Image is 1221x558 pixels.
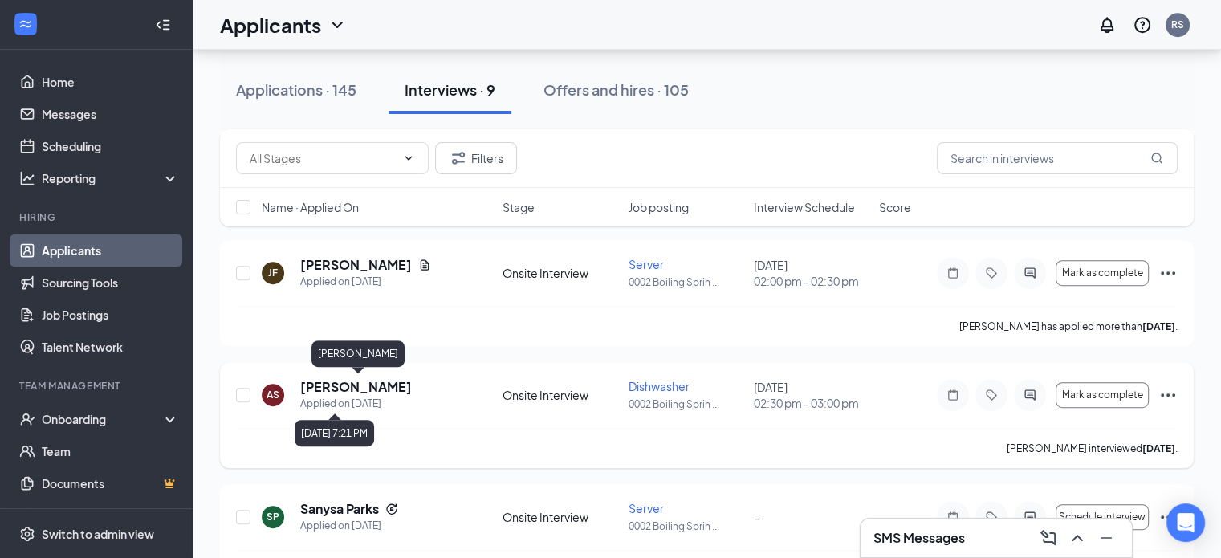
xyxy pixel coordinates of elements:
[402,152,415,165] svg: ChevronDown
[236,79,356,100] div: Applications · 145
[42,499,179,532] a: SurveysCrown
[503,509,618,525] div: Onsite Interview
[1020,511,1040,523] svg: ActiveChat
[503,387,618,403] div: Onsite Interview
[1020,389,1040,401] svg: ActiveChat
[754,273,869,289] span: 02:00 pm - 02:30 pm
[220,11,321,39] h1: Applicants
[943,389,963,401] svg: Note
[1158,263,1178,283] svg: Ellipses
[1061,389,1142,401] span: Mark as complete
[1142,442,1175,454] b: [DATE]
[629,257,664,271] span: Server
[19,379,176,393] div: Team Management
[1171,18,1184,31] div: RS
[1061,267,1142,279] span: Mark as complete
[19,526,35,542] svg: Settings
[629,519,744,533] p: 0002 Boiling Sprin ...
[879,199,911,215] span: Score
[18,16,34,32] svg: WorkstreamLogo
[1150,152,1163,165] svg: MagnifyingGlass
[300,274,431,290] div: Applied on [DATE]
[1097,15,1117,35] svg: Notifications
[19,210,176,224] div: Hiring
[503,199,535,215] span: Stage
[503,265,618,281] div: Onsite Interview
[155,17,171,33] svg: Collapse
[1036,525,1061,551] button: ComposeMessage
[937,142,1178,174] input: Search in interviews
[1056,260,1149,286] button: Mark as complete
[42,98,179,130] a: Messages
[449,149,468,168] svg: Filter
[268,266,278,279] div: JF
[1059,511,1146,523] span: Schedule interview
[982,267,1001,279] svg: Tag
[19,411,35,427] svg: UserCheck
[385,503,398,515] svg: Reapply
[754,257,869,289] div: [DATE]
[1056,504,1149,530] button: Schedule interview
[1068,528,1087,548] svg: ChevronUp
[754,395,869,411] span: 02:30 pm - 03:00 pm
[959,320,1178,333] p: [PERSON_NAME] has applied more than .
[1007,442,1178,455] p: [PERSON_NAME] interviewed .
[42,234,179,267] a: Applicants
[42,467,179,499] a: DocumentsCrown
[1142,320,1175,332] b: [DATE]
[982,511,1001,523] svg: Tag
[1056,382,1149,408] button: Mark as complete
[267,388,279,401] div: AS
[267,510,279,523] div: SP
[629,397,744,411] p: 0002 Boiling Sprin ...
[1166,503,1205,542] div: Open Intercom Messenger
[328,15,347,35] svg: ChevronDown
[754,379,869,411] div: [DATE]
[300,256,412,274] h5: [PERSON_NAME]
[42,331,179,363] a: Talent Network
[42,411,165,427] div: Onboarding
[1039,528,1058,548] svg: ComposeMessage
[629,501,664,515] span: Server
[300,500,379,518] h5: Sanysa Parks
[42,435,179,467] a: Team
[300,396,412,412] div: Applied on [DATE]
[295,420,374,446] div: [DATE] 7:21 PM
[629,379,690,393] span: Dishwasher
[1158,507,1178,527] svg: Ellipses
[42,66,179,98] a: Home
[943,511,963,523] svg: Note
[42,170,180,186] div: Reporting
[628,199,688,215] span: Job posting
[1133,15,1152,35] svg: QuestionInfo
[1093,525,1119,551] button: Minimize
[1097,528,1116,548] svg: Minimize
[943,267,963,279] svg: Note
[1020,267,1040,279] svg: ActiveChat
[300,378,412,396] h5: [PERSON_NAME]
[1064,525,1090,551] button: ChevronUp
[754,199,855,215] span: Interview Schedule
[1158,385,1178,405] svg: Ellipses
[250,149,396,167] input: All Stages
[42,130,179,162] a: Scheduling
[311,340,405,367] div: [PERSON_NAME]
[418,259,431,271] svg: Document
[300,518,398,534] div: Applied on [DATE]
[405,79,495,100] div: Interviews · 9
[42,299,179,331] a: Job Postings
[262,199,359,215] span: Name · Applied On
[543,79,689,100] div: Offers and hires · 105
[873,529,965,547] h3: SMS Messages
[629,275,744,289] p: 0002 Boiling Sprin ...
[982,389,1001,401] svg: Tag
[435,142,517,174] button: Filter Filters
[42,267,179,299] a: Sourcing Tools
[754,510,759,524] span: -
[19,170,35,186] svg: Analysis
[42,526,154,542] div: Switch to admin view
